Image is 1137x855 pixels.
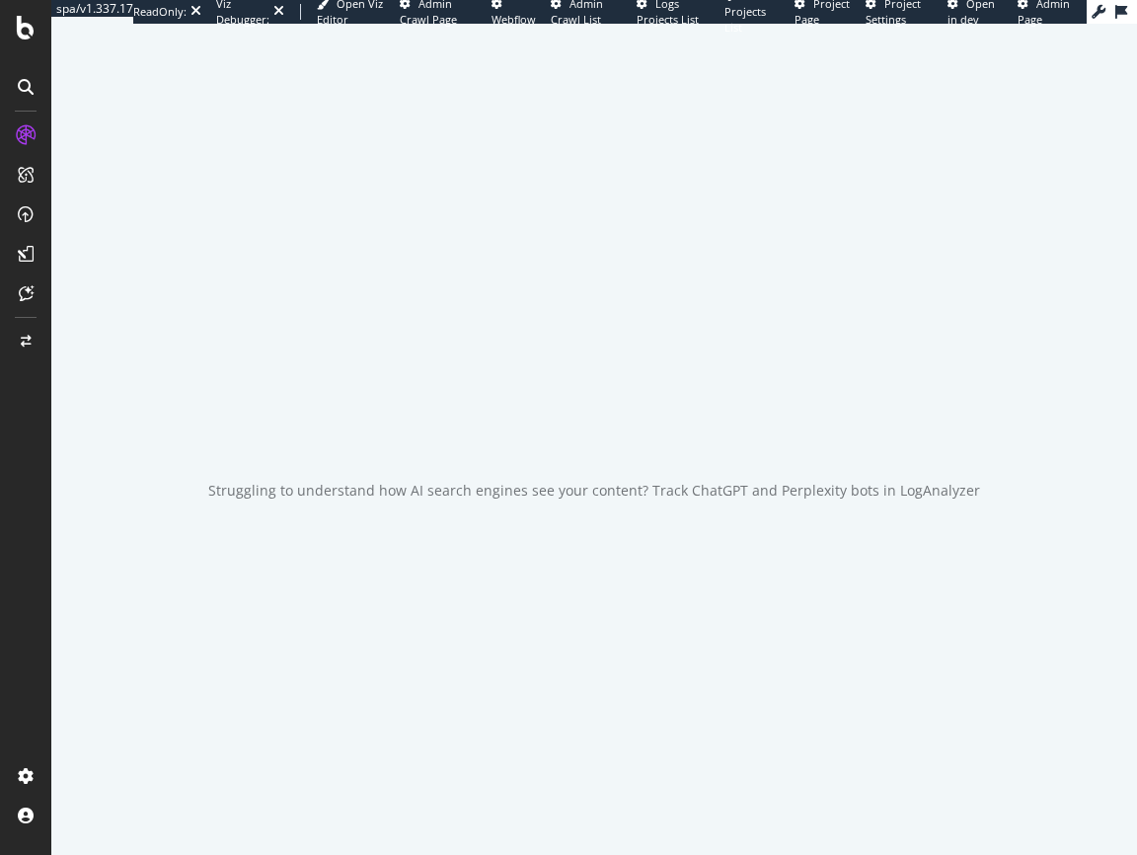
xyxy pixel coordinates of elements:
[208,481,980,501] div: Struggling to understand how AI search engines see your content? Track ChatGPT and Perplexity bot...
[492,12,536,27] span: Webflow
[133,4,187,20] div: ReadOnly:
[523,378,665,449] div: animation
[724,4,766,35] span: Projects List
